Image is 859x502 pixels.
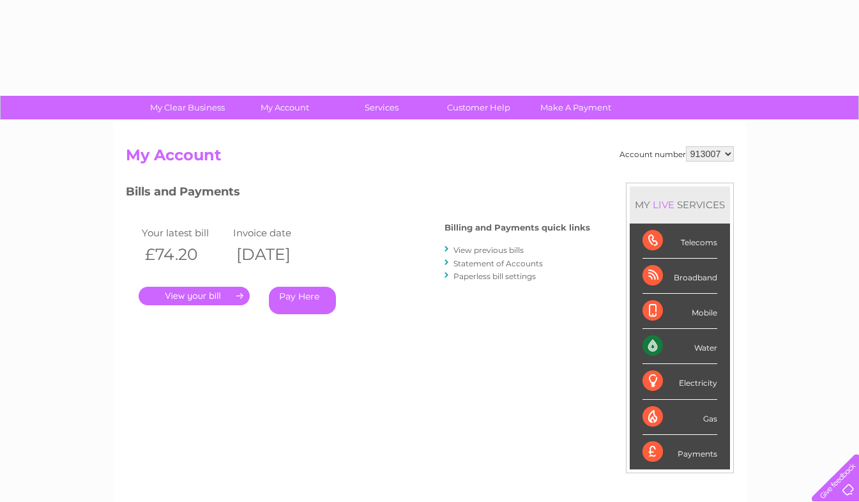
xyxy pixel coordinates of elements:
a: Statement of Accounts [453,259,543,268]
a: My Account [232,96,337,119]
h4: Billing and Payments quick links [445,223,590,232]
a: Pay Here [269,287,336,314]
a: My Clear Business [135,96,240,119]
div: Account number [620,146,734,162]
a: Make A Payment [523,96,628,119]
a: Paperless bill settings [453,271,536,281]
a: Customer Help [426,96,531,119]
div: Telecoms [642,224,717,259]
h2: My Account [126,146,734,171]
div: LIVE [650,199,677,211]
div: Mobile [642,294,717,329]
div: Water [642,329,717,364]
div: Broadband [642,259,717,294]
div: Gas [642,400,717,435]
div: Electricity [642,364,717,399]
a: View previous bills [453,245,524,255]
a: . [139,287,250,305]
h3: Bills and Payments [126,183,590,205]
a: Services [329,96,434,119]
div: Payments [642,435,717,469]
td: Invoice date [230,224,322,241]
th: £74.20 [139,241,231,268]
td: Your latest bill [139,224,231,241]
th: [DATE] [230,241,322,268]
div: MY SERVICES [630,186,730,223]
